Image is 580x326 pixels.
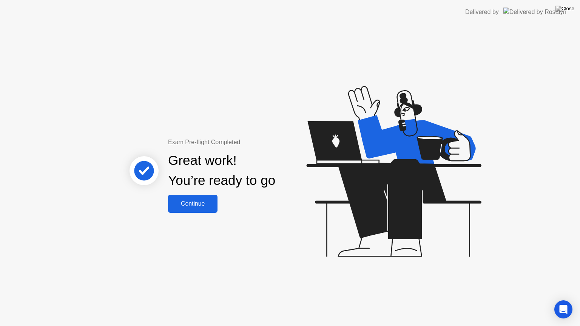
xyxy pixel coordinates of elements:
[168,138,324,147] div: Exam Pre-flight Completed
[503,8,566,16] img: Delivered by Rosalyn
[554,300,572,318] div: Open Intercom Messenger
[465,8,499,17] div: Delivered by
[168,151,275,191] div: Great work! You’re ready to go
[168,195,217,213] button: Continue
[555,6,574,12] img: Close
[170,200,215,207] div: Continue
